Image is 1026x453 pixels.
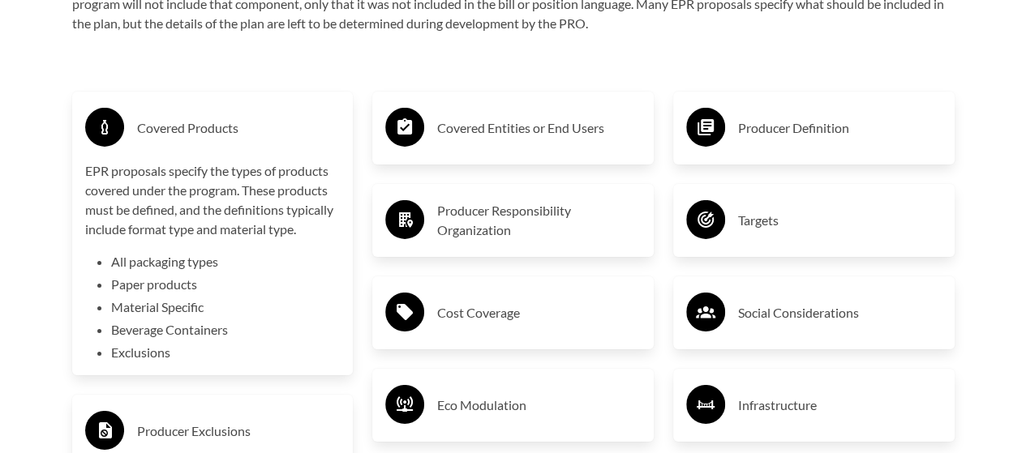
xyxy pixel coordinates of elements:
[738,207,942,233] h3: Targets
[137,418,341,444] h3: Producer Exclusions
[738,300,942,326] h3: Social Considerations
[85,161,341,239] p: EPR proposals specify the types of products covered under the program. These products must be def...
[437,115,641,141] h3: Covered Entities or End Users
[437,392,641,418] h3: Eco Modulation
[738,115,942,141] h3: Producer Definition
[111,320,341,340] li: Beverage Containers
[437,201,641,240] h3: Producer Responsibility Organization
[437,300,641,326] h3: Cost Coverage
[738,392,942,418] h3: Infrastructure
[137,115,341,141] h3: Covered Products
[111,252,341,271] li: All packaging types
[111,297,341,317] li: Material Specific
[111,275,341,294] li: Paper products
[111,343,341,362] li: Exclusions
